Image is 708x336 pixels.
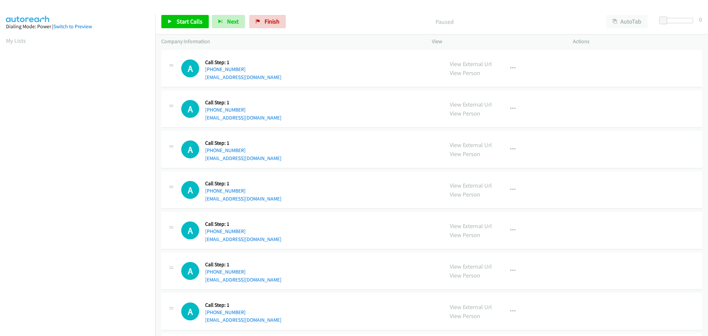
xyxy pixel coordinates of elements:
[573,38,702,45] p: Actions
[227,18,239,25] span: Next
[432,38,561,45] p: View
[663,18,693,23] div: Delay between calls (in seconds)
[181,221,199,239] div: The call is yet to be attempted
[181,181,199,199] div: The call is yet to be attempted
[249,15,286,28] a: Finish
[450,182,492,189] a: View External Url
[450,141,492,149] a: View External Url
[205,99,281,106] h5: Call Step: 1
[205,236,281,242] a: [EMAIL_ADDRESS][DOMAIN_NAME]
[450,303,492,311] a: View External Url
[295,17,594,26] p: Paused
[265,18,279,25] span: Finish
[161,15,209,28] a: Start Calls
[177,18,202,25] span: Start Calls
[181,140,199,158] h1: A
[161,38,420,45] p: Company Information
[450,222,492,230] a: View External Url
[181,302,199,320] div: The call is yet to be attempted
[181,140,199,158] div: The call is yet to be attempted
[205,188,246,194] a: [PHONE_NUMBER]
[205,302,281,308] h5: Call Step: 1
[205,66,246,72] a: [PHONE_NUMBER]
[205,317,281,323] a: [EMAIL_ADDRESS][DOMAIN_NAME]
[205,155,281,161] a: [EMAIL_ADDRESS][DOMAIN_NAME]
[205,74,281,80] a: [EMAIL_ADDRESS][DOMAIN_NAME]
[205,180,281,187] h5: Call Step: 1
[53,23,92,30] a: Switch to Preview
[181,181,199,199] h1: A
[6,23,149,31] div: Dialing Mode: Power |
[205,59,281,66] h5: Call Step: 1
[450,312,480,320] a: View Person
[205,196,281,202] a: [EMAIL_ADDRESS][DOMAIN_NAME]
[205,269,246,275] a: [PHONE_NUMBER]
[205,107,246,113] a: [PHONE_NUMBER]
[205,221,281,227] h5: Call Step: 1
[181,100,199,118] h1: A
[212,15,245,28] button: Next
[181,262,199,280] h1: A
[181,59,199,77] h1: A
[450,150,480,158] a: View Person
[181,59,199,77] div: The call is yet to be attempted
[450,69,480,77] a: View Person
[450,231,480,239] a: View Person
[450,191,480,198] a: View Person
[181,221,199,239] h1: A
[205,309,246,315] a: [PHONE_NUMBER]
[205,115,281,121] a: [EMAIL_ADDRESS][DOMAIN_NAME]
[450,263,492,270] a: View External Url
[205,140,281,146] h5: Call Step: 1
[181,100,199,118] div: The call is yet to be attempted
[450,272,480,279] a: View Person
[699,15,702,24] div: 0
[205,228,246,234] a: [PHONE_NUMBER]
[450,101,492,108] a: View External Url
[181,262,199,280] div: The call is yet to be attempted
[205,147,246,153] a: [PHONE_NUMBER]
[205,277,281,283] a: [EMAIL_ADDRESS][DOMAIN_NAME]
[181,302,199,320] h1: A
[450,60,492,68] a: View External Url
[606,15,648,28] button: AutoTab
[6,37,26,44] a: My Lists
[205,261,281,268] h5: Call Step: 1
[450,110,480,117] a: View Person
